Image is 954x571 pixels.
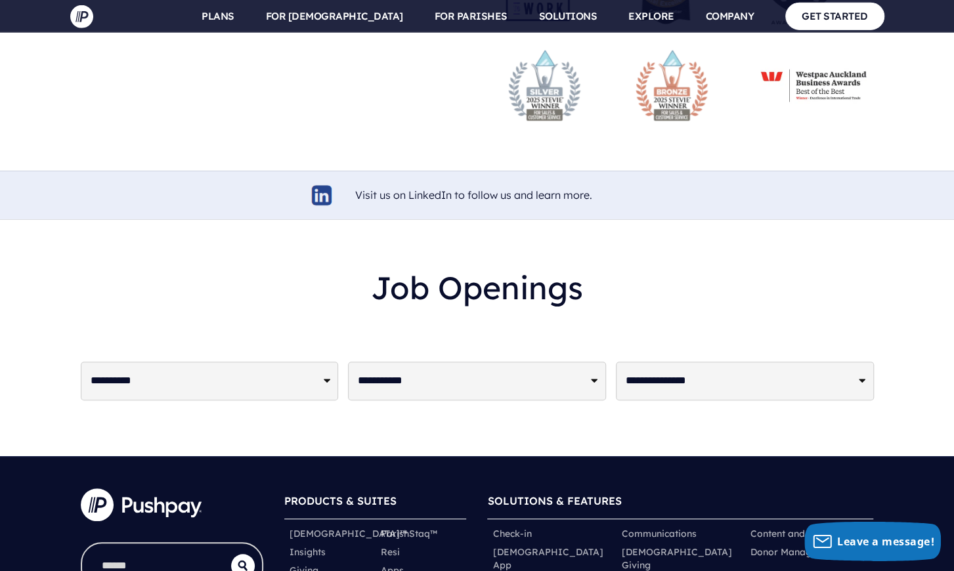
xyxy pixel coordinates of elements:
[804,522,941,561] button: Leave a message!
[380,527,437,540] a: ParishStaq™
[380,545,399,559] a: Resi
[621,527,696,540] a: Communications
[290,527,407,540] a: [DEMOGRAPHIC_DATA]™
[81,259,874,317] h2: Job Openings
[487,488,873,519] h6: SOLUTIONS & FEATURES
[760,68,867,104] img: WABA-2022.jpg
[750,527,835,540] a: Content and Media
[284,488,467,519] h6: PRODUCTS & SUITES
[310,183,334,207] img: linkedin-logo
[632,46,711,125] img: stevie-bronze
[505,46,584,125] img: stevie-silver
[492,527,531,540] a: Check-in
[290,545,326,559] a: Insights
[355,188,592,201] a: Visit us on LinkedIn to follow us and learn more.
[750,545,838,559] a: Donor Management
[837,534,934,549] span: Leave a message!
[785,3,884,30] a: GET STARTED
